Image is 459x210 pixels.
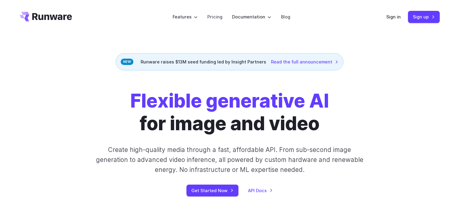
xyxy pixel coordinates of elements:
[130,89,329,112] strong: Flexible generative AI
[186,185,238,196] a: Get Started Now
[95,145,364,175] p: Create high-quality media through a fast, affordable API. From sub-second image generation to adv...
[386,13,401,20] a: Sign in
[248,187,273,194] a: API Docs
[173,13,198,20] label: Features
[116,53,343,70] div: Runware raises $13M seed funding led by Insight Partners
[408,11,440,23] a: Sign up
[207,13,222,20] a: Pricing
[232,13,271,20] label: Documentation
[271,58,338,65] a: Read the full announcement
[281,13,290,20] a: Blog
[20,12,72,21] a: Go to /
[130,90,329,135] h1: for image and video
